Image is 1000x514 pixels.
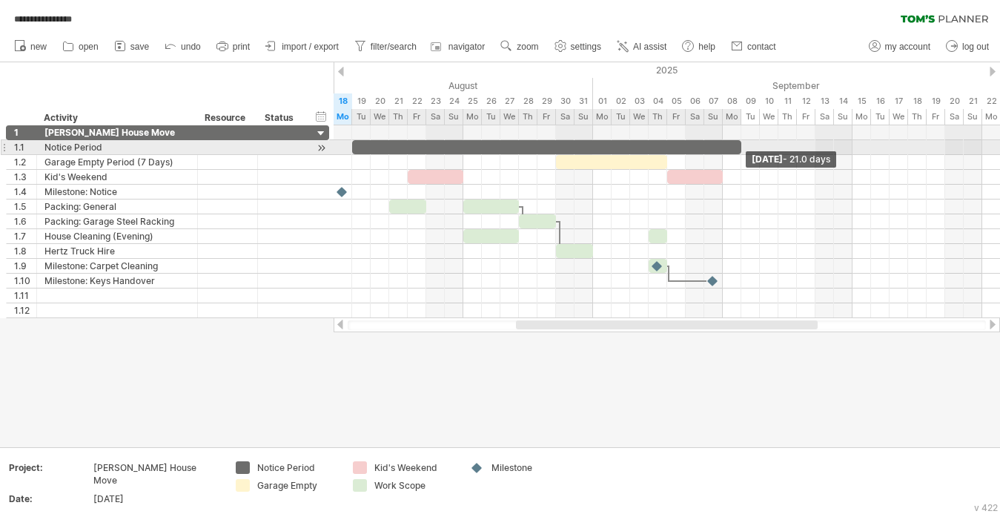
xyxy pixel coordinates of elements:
[649,109,667,125] div: Thursday, 4 September 2025
[14,140,36,154] div: 1.1
[14,200,36,214] div: 1.5
[962,42,989,52] span: log out
[374,461,455,474] div: Kid's Weekend
[14,214,36,228] div: 1.6
[519,109,537,125] div: Thursday, 28 August 2025
[556,109,574,125] div: Saturday, 30 August 2025
[593,109,612,125] div: Monday, 1 September 2025
[686,93,704,109] div: Saturday, 6 September 2025
[448,42,485,52] span: navigator
[723,109,741,125] div: Monday, 8 September 2025
[612,109,630,125] div: Tuesday, 2 September 2025
[497,37,543,56] a: zoom
[537,109,556,125] div: Friday, 29 August 2025
[30,42,47,52] span: new
[964,109,982,125] div: Sunday, 21 September 2025
[667,109,686,125] div: Friday, 5 September 2025
[389,109,408,125] div: Thursday, 21 August 2025
[491,461,572,474] div: Milestone
[942,37,993,56] a: log out
[93,492,218,505] div: [DATE]
[44,140,190,154] div: Notice Period
[79,42,99,52] span: open
[44,244,190,258] div: Hertz Truck Hire
[649,93,667,109] div: Thursday, 4 September 2025
[351,37,421,56] a: filter/search
[257,461,338,474] div: Notice Period
[44,259,190,273] div: Milestone: Carpet Cleaning
[233,42,250,52] span: print
[282,42,339,52] span: import / export
[964,93,982,109] div: Sunday, 21 September 2025
[593,93,612,109] div: Monday, 1 September 2025
[704,109,723,125] div: Sunday, 7 September 2025
[161,37,205,56] a: undo
[352,109,371,125] div: Tuesday, 19 August 2025
[14,185,36,199] div: 1.4
[257,479,338,492] div: Garage Empty
[797,93,815,109] div: Friday, 12 September 2025
[44,111,189,125] div: Activity
[44,155,190,169] div: Garage Empty Period (7 Days)
[927,109,945,125] div: Friday, 19 September 2025
[130,42,149,52] span: save
[723,93,741,109] div: Monday, 8 September 2025
[426,109,445,125] div: Saturday, 23 August 2025
[14,303,36,317] div: 1.12
[945,109,964,125] div: Saturday, 20 September 2025
[500,93,519,109] div: Wednesday, 27 August 2025
[334,109,352,125] div: Monday, 18 August 2025
[727,37,781,56] a: contact
[14,259,36,273] div: 1.9
[834,93,852,109] div: Sunday, 14 September 2025
[371,109,389,125] div: Wednesday, 20 August 2025
[14,125,36,139] div: 1
[704,93,723,109] div: Sunday, 7 September 2025
[871,109,890,125] div: Tuesday, 16 September 2025
[14,244,36,258] div: 1.8
[408,93,426,109] div: Friday, 22 August 2025
[678,37,720,56] a: help
[265,111,297,125] div: Status
[44,229,190,243] div: House Cleaning (Evening)
[14,229,36,243] div: 1.7
[262,37,343,56] a: import / export
[44,200,190,214] div: Packing: General
[44,274,190,288] div: Milestone: Keys Handover
[14,289,36,303] div: 1.11
[205,111,249,125] div: Resource
[517,42,538,52] span: zoom
[110,37,153,56] a: save
[556,93,574,109] div: Saturday, 30 August 2025
[14,155,36,169] div: 1.2
[59,37,103,56] a: open
[314,140,328,156] div: scroll to activity
[613,37,671,56] a: AI assist
[44,214,190,228] div: Packing: Garage Steel Racking
[815,93,834,109] div: Saturday, 13 September 2025
[908,109,927,125] div: Thursday, 18 September 2025
[371,93,389,109] div: Wednesday, 20 August 2025
[44,170,190,184] div: Kid's Weekend
[213,37,254,56] a: print
[426,93,445,109] div: Saturday, 23 August 2025
[537,93,556,109] div: Friday, 29 August 2025
[9,461,90,474] div: Project:
[778,109,797,125] div: Thursday, 11 September 2025
[852,109,871,125] div: Monday, 15 September 2025
[760,93,778,109] div: Wednesday, 10 September 2025
[908,93,927,109] div: Thursday, 18 September 2025
[885,42,930,52] span: my account
[44,125,190,139] div: [PERSON_NAME] House Move
[551,37,606,56] a: settings
[445,93,463,109] div: Sunday, 24 August 2025
[760,109,778,125] div: Wednesday, 10 September 2025
[374,479,455,492] div: Work Scope
[14,170,36,184] div: 1.3
[14,274,36,288] div: 1.10
[783,154,830,165] span: - 21.0 days
[630,109,649,125] div: Wednesday, 3 September 2025
[633,42,666,52] span: AI assist
[352,93,371,109] div: Tuesday, 19 August 2025
[974,502,998,513] div: v 422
